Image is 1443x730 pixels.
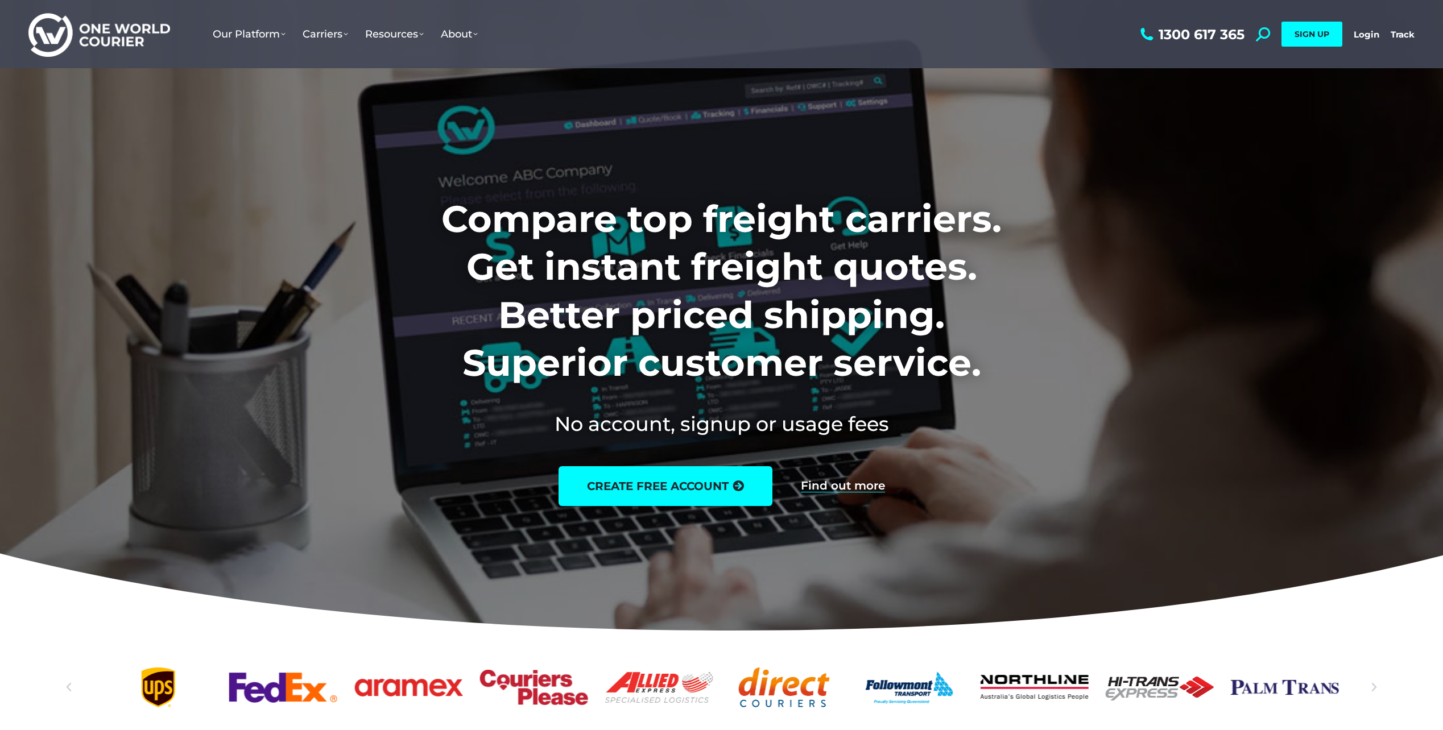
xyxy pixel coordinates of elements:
[801,480,885,492] a: Find out more
[354,667,462,707] a: Aramex_logo
[1391,29,1415,40] a: Track
[1295,29,1329,39] span: SIGN UP
[559,466,772,506] a: create free account
[1106,667,1214,707] a: Hi-Trans_logo
[365,28,424,40] span: Resources
[730,667,838,707] div: 9 / 25
[104,667,1339,707] div: Slides
[1231,667,1339,707] div: 13 / 25
[605,667,713,707] a: Allied Express logo
[1106,667,1214,707] div: 12 / 25
[229,667,337,707] div: 5 / 25
[730,667,838,707] a: Direct Couriers logo
[1281,22,1342,47] a: SIGN UP
[1354,29,1379,40] a: Login
[357,16,432,52] a: Resources
[294,16,357,52] a: Carriers
[366,195,1077,387] h1: Compare top freight carriers. Get instant freight quotes. Better priced shipping. Superior custom...
[354,667,462,707] div: 6 / 25
[981,667,1089,707] a: Northline logo
[204,16,294,52] a: Our Platform
[213,28,286,40] span: Our Platform
[605,667,713,707] div: 8 / 25
[432,16,486,52] a: About
[104,667,212,707] a: UPS logo
[855,667,964,707] a: Followmont transoirt web logo
[981,667,1089,707] div: 11 / 25
[303,28,348,40] span: Carriers
[28,11,170,57] img: One World Courier
[441,28,478,40] span: About
[229,667,337,707] a: FedEx logo
[1231,667,1339,707] a: Palm-Trans-logo_x2-1
[366,410,1077,438] h2: No account, signup or usage fees
[104,667,212,707] div: 4 / 25
[479,667,588,707] div: 7 / 25
[1138,27,1244,42] a: 1300 617 365
[855,667,964,707] div: 10 / 25
[479,667,588,707] a: Couriers Please logo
